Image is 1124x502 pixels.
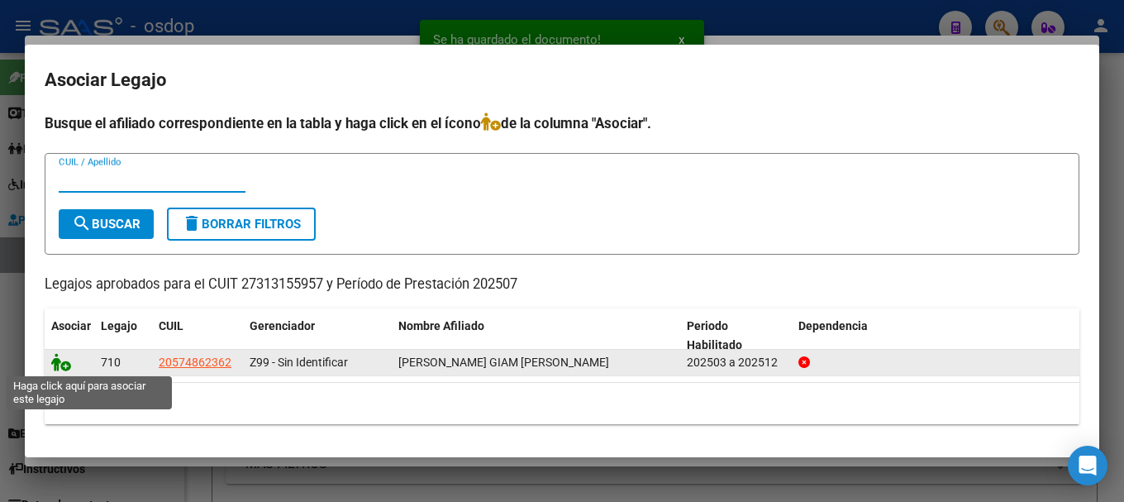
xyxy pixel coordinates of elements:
span: 20574862362 [159,356,231,369]
datatable-header-cell: Nombre Afiliado [392,308,680,363]
span: HEDMAN GIAM PIERE [398,356,609,369]
span: 710 [101,356,121,369]
span: Z99 - Sin Identificar [250,356,348,369]
mat-icon: delete [182,213,202,233]
span: Nombre Afiliado [398,319,484,332]
span: Gerenciador [250,319,315,332]
p: Legajos aprobados para el CUIT 27313155957 y Período de Prestación 202507 [45,275,1079,295]
datatable-header-cell: Gerenciador [243,308,392,363]
mat-icon: search [72,213,92,233]
span: Buscar [72,217,140,232]
span: CUIL [159,319,183,332]
span: Legajo [101,319,137,332]
div: 1 registros [45,383,1079,424]
datatable-header-cell: CUIL [152,308,243,363]
h2: Asociar Legajo [45,65,1079,96]
span: Asociar [51,319,91,332]
datatable-header-cell: Asociar [45,308,94,363]
button: Borrar Filtros [167,208,316,241]
span: Periodo Habilitado [687,319,742,351]
button: Buscar [59,209,154,239]
datatable-header-cell: Dependencia [792,308,1080,363]
datatable-header-cell: Periodo Habilitado [680,308,792,363]
span: Borrar Filtros [182,217,301,232]
span: Dependencia [798,319,868,332]
datatable-header-cell: Legajo [94,308,152,363]
div: Open Intercom Messenger [1068,446,1107,485]
h4: Busque el afiliado correspondiente en la tabla y haga click en el ícono de la columna "Asociar". [45,112,1079,134]
div: 202503 a 202512 [687,353,785,372]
